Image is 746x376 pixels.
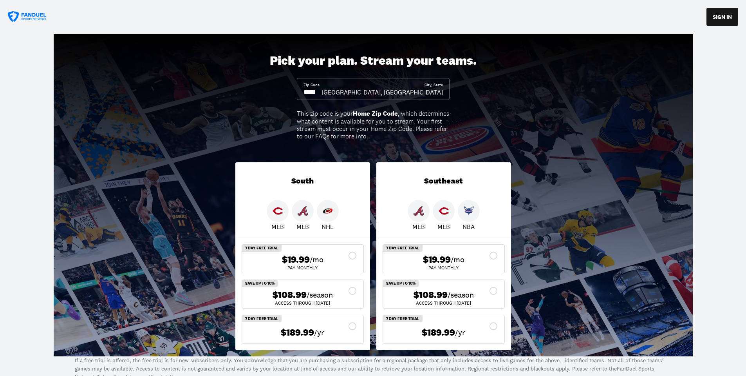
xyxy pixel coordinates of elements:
p: MLB [437,222,450,231]
span: $189.99 [422,327,455,338]
button: SIGN IN [706,8,738,26]
span: /mo [310,254,323,265]
p: NBA [462,222,475,231]
p: NHL [322,222,334,231]
div: Save Up To 10% [242,280,278,287]
p: MLB [271,222,284,231]
div: 7 Day Free Trial [242,245,282,252]
div: Pick your plan. Stream your teams. [270,53,477,68]
div: Save Up To 10% [383,280,419,287]
span: /season [307,289,333,300]
div: ACCESS THROUGH [DATE] [248,301,357,305]
b: Home Zip Code [353,109,398,118]
p: MLB [296,222,309,231]
span: /yr [314,327,324,338]
span: $19.99 [423,254,451,265]
img: Hurricanes [323,206,333,216]
span: $108.99 [273,289,307,301]
div: 7 Day Free Trial [242,315,282,322]
img: Reds [439,206,449,216]
div: ACCESS THROUGH [DATE] [389,301,498,305]
div: Zip Code [303,82,320,88]
p: MLB [412,222,425,231]
div: This zip code is your , which determines what content is available for you to stream. Your first ... [297,110,450,140]
img: Hornets [464,206,474,216]
div: [GEOGRAPHIC_DATA], [GEOGRAPHIC_DATA] [322,88,443,96]
div: City, State [424,82,443,88]
img: Reds [273,206,283,216]
div: Pay Monthly [248,265,357,270]
span: /season [448,289,474,300]
div: 7 Day Free Trial [383,315,423,322]
div: Southeast [376,162,511,200]
span: $108.99 [414,289,448,301]
span: /mo [451,254,464,265]
div: 7 Day Free Trial [383,245,423,252]
span: /yr [455,327,465,338]
span: $19.99 [282,254,310,265]
div: South [235,162,370,200]
img: Braves [414,206,424,216]
div: Pay Monthly [389,265,498,270]
span: $189.99 [281,327,314,338]
img: Braves [298,206,308,216]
